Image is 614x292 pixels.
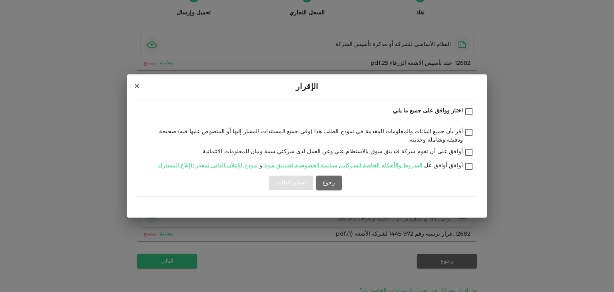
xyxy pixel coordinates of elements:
[264,163,337,168] a: سياسة الخصوصية لفندينق سوق
[393,108,463,114] span: اختار ووافق على جميع ما يلي
[159,129,463,143] span: أقر بأن جميع البيانات والمعلومات المقدمة في نموذج الطلب هذا (وفي جميع المستندات المشار إليها أو ا...
[201,149,463,154] span: أوافق على أن تقوم شركة فندينق سوق بالاستعلام عني وعن العمل لدى شركتي سمة وبيان للمعلومات الائتمانية.
[156,163,463,168] span: أوافق أوافق عل , و
[340,163,423,168] a: الشروط والأحكام الخاصة الشركات
[296,81,318,94] span: الإقرار
[158,163,258,168] a: نموذج الإعلان الذاتي لمعيار الإبلاغ المشترك
[316,176,342,190] button: رجوع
